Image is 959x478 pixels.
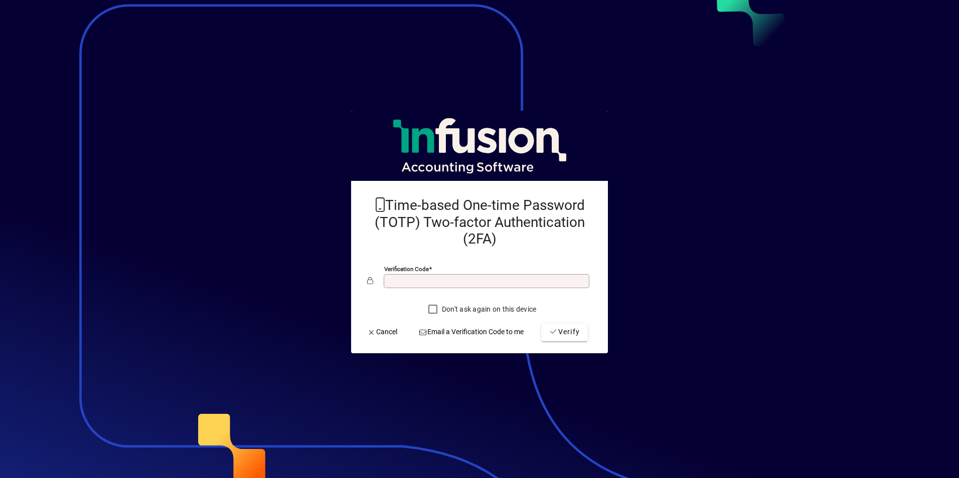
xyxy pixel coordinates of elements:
[367,197,592,248] h2: Time-based One-time Password (TOTP) Two-factor Authentication (2FA)
[415,323,528,341] button: Email a Verification Code to me
[367,327,397,337] span: Cancel
[384,266,429,273] mat-label: Verification code
[440,304,537,314] label: Don't ask again on this device
[363,323,401,341] button: Cancel
[419,327,524,337] span: Email a Verification Code to me
[549,327,580,337] span: Verify
[541,323,588,341] button: Verify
